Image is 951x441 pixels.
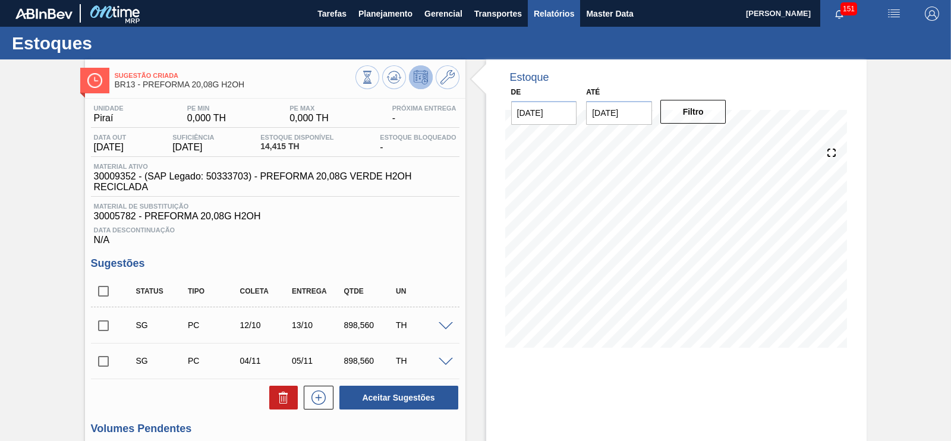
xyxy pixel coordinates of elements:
[424,7,462,21] span: Gerencial
[341,356,398,366] div: 898,560
[660,100,726,124] button: Filtro
[358,7,412,21] span: Planejamento
[237,320,294,330] div: 12/10/2025
[289,320,346,330] div: 13/10/2025
[94,163,462,170] span: Material ativo
[187,105,226,112] span: PE MIN
[94,142,127,153] span: [DATE]
[392,105,456,112] span: Próxima Entrega
[185,356,242,366] div: Pedido de Compra
[115,72,355,79] span: Sugestão Criada
[187,113,226,124] span: 0,000 TH
[289,105,329,112] span: PE MAX
[91,257,459,270] h3: Sugestões
[185,320,242,330] div: Pedido de Compra
[511,101,577,125] input: dd/mm/yyyy
[263,386,298,409] div: Excluir Sugestões
[355,65,379,89] button: Visão Geral dos Estoques
[341,287,398,295] div: Qtde
[15,8,73,19] img: TNhmsLtSVTkK8tSr43FrP2fwEKptu5GPRR3wAAAABJRU5ErkJggg==
[377,134,459,153] div: -
[289,113,329,124] span: 0,000 TH
[409,65,433,89] button: Desprogramar Estoque
[393,320,450,330] div: TH
[94,134,127,141] span: Data out
[820,5,858,22] button: Notificações
[840,2,857,15] span: 151
[289,356,346,366] div: 05/11/2025
[586,7,633,21] span: Master Data
[94,211,456,222] span: 30005782 - PREFORMA 20,08G H2OH
[94,203,456,210] span: Material de Substituição
[260,142,333,151] span: 14,415 TH
[133,320,190,330] div: Sugestão Criada
[94,226,456,234] span: Data Descontinuação
[393,287,450,295] div: UN
[115,80,355,89] span: BR13 - PREFORMA 20,08G H2OH
[237,356,294,366] div: 04/11/2025
[87,73,102,88] img: Ícone
[887,7,901,21] img: userActions
[317,7,347,21] span: Tarefas
[133,287,190,295] div: Status
[185,287,242,295] div: Tipo
[393,356,450,366] div: TH
[474,7,522,21] span: Transportes
[289,287,346,295] div: Entrega
[133,356,190,366] div: Sugestão Criada
[298,386,333,409] div: Nova sugestão
[94,171,462,193] span: 30009352 - (SAP Legado: 50333703) - PREFORMA 20,08G VERDE H2OH RECICLADA
[339,386,458,409] button: Aceitar Sugestões
[172,134,214,141] span: Suficiência
[389,105,459,124] div: -
[94,105,124,112] span: Unidade
[436,65,459,89] button: Ir ao Master Data / Geral
[237,287,294,295] div: Coleta
[511,88,521,96] label: De
[94,113,124,124] span: Piraí
[260,134,333,141] span: Estoque Disponível
[333,385,459,411] div: Aceitar Sugestões
[91,222,459,245] div: N/A
[534,7,574,21] span: Relatórios
[380,134,456,141] span: Estoque Bloqueado
[91,423,459,435] h3: Volumes Pendentes
[172,142,214,153] span: [DATE]
[510,71,549,84] div: Estoque
[12,36,223,50] h1: Estoques
[382,65,406,89] button: Atualizar Gráfico
[341,320,398,330] div: 898,560
[586,88,600,96] label: Até
[925,7,939,21] img: Logout
[586,101,652,125] input: dd/mm/yyyy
